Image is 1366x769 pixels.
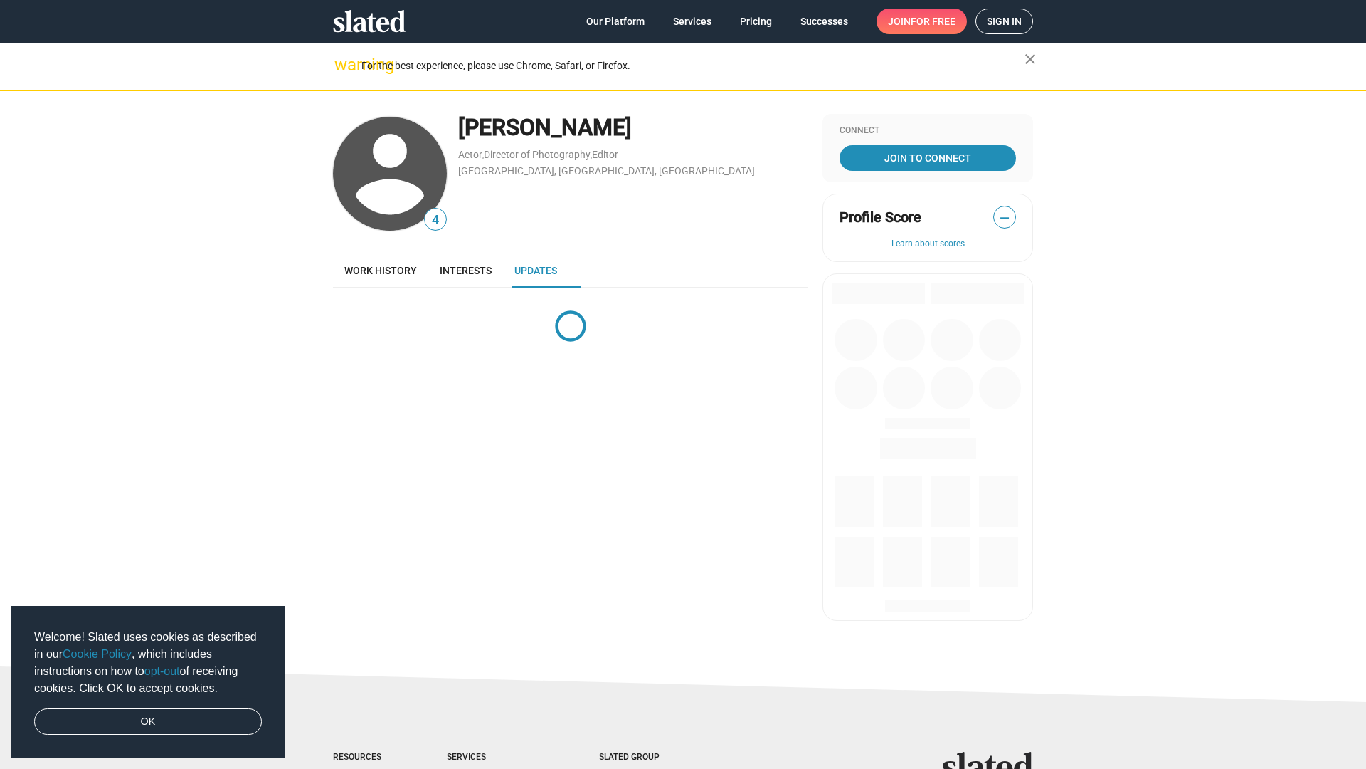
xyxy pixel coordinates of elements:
button: Learn about scores [840,239,1016,250]
span: Welcome! Slated uses cookies as described in our , which includes instructions on how to of recei... [34,629,262,697]
a: Services [662,9,723,34]
a: Join To Connect [840,145,1016,171]
a: Successes [789,9,859,34]
mat-icon: warning [334,56,351,73]
a: Work history [333,253,428,288]
a: Updates [503,253,568,288]
div: Slated Group [599,752,696,763]
a: opt-out [144,665,180,677]
a: Editor [592,149,618,160]
div: Connect [840,125,1016,137]
a: Our Platform [575,9,656,34]
div: Services [447,752,542,763]
span: Interests [440,265,492,276]
div: For the best experience, please use Chrome, Safari, or Firefox. [361,56,1024,75]
span: — [994,209,1015,227]
a: Interests [428,253,503,288]
a: Actor [458,149,482,160]
span: Join To Connect [842,145,1013,171]
span: 4 [425,211,446,230]
span: Join [888,9,955,34]
span: Successes [800,9,848,34]
span: , [482,152,484,159]
span: Services [673,9,711,34]
span: for free [911,9,955,34]
a: Director of Photography [484,149,591,160]
span: Updates [514,265,557,276]
span: Pricing [740,9,772,34]
span: Work history [344,265,417,276]
div: cookieconsent [11,606,285,758]
a: Sign in [975,9,1033,34]
mat-icon: close [1022,51,1039,68]
a: Cookie Policy [63,648,132,660]
span: , [591,152,592,159]
div: [PERSON_NAME] [458,113,808,143]
div: Resources [333,752,390,763]
a: Joinfor free [877,9,967,34]
a: [GEOGRAPHIC_DATA], [GEOGRAPHIC_DATA], [GEOGRAPHIC_DATA] [458,165,755,177]
a: Pricing [729,9,783,34]
span: Profile Score [840,208,921,227]
span: Our Platform [586,9,645,34]
span: Sign in [987,9,1022,33]
a: dismiss cookie message [34,708,262,736]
